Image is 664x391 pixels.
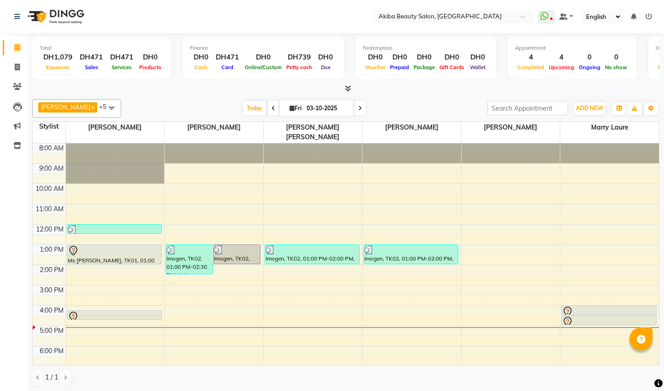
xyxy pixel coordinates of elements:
iframe: chat widget [625,354,655,382]
div: 1:00 PM [38,245,65,255]
div: 4:00 PM [38,306,65,315]
span: [PERSON_NAME] [462,122,560,133]
span: Services [109,64,134,71]
div: 0 [603,52,629,63]
div: DH0 [467,52,489,63]
span: Prepaid [388,64,411,71]
span: Petty cash [284,64,314,71]
div: [PERSON_NAME], TK06, 04:15 PM-04:45 PM, Hair relaxer customer relaxer [67,311,161,320]
span: 1 / 1 [45,373,58,382]
div: 3:00 PM [38,285,65,295]
div: Stylist [33,122,65,131]
div: 10:00 AM [34,184,65,194]
span: [PERSON_NAME] [PERSON_NAME] [264,122,362,143]
div: 2:00 PM [38,265,65,275]
div: DH0 [388,52,411,63]
div: 4 [546,52,576,63]
div: DH0 [363,52,388,63]
a: x [90,103,95,111]
span: Products [137,64,164,71]
span: [PERSON_NAME] [41,103,90,111]
input: Search Appointment [487,101,568,115]
span: Package [411,64,437,71]
span: Card [219,64,236,71]
div: Total [40,44,164,52]
div: [PERSON_NAME], TK03, 04:30 PM-05:00 PM, Wash and blow dry [562,316,656,325]
img: logo [24,4,87,30]
div: DH0 [314,52,337,63]
div: DH471 [107,52,137,63]
div: 5:00 PM [38,326,65,336]
span: Fri [287,105,304,112]
div: DH0 [243,52,284,63]
div: Finance [190,44,337,52]
div: 4 [515,52,546,63]
span: Cash [192,64,210,71]
span: +5 [99,103,113,110]
div: Ms [PERSON_NAME], TK05, 12:00 PM-12:30 PM, Wash and blow dry [67,225,161,233]
div: DH0 [137,52,164,63]
div: Redemption [363,44,489,52]
span: [PERSON_NAME] [362,122,461,133]
span: Upcoming [546,64,576,71]
span: No show [603,64,629,71]
span: Completed [515,64,546,71]
span: Gift Cards [437,64,467,71]
div: [PERSON_NAME], TK03, 04:00 PM-04:30 PM, Single braids removal from [562,306,656,314]
div: Imogen, TK02, 01:00 PM-02:00 PM, Wig wash and style [213,245,260,264]
div: DH471 [76,52,107,63]
div: Appointment [515,44,629,52]
div: DH0 [437,52,467,63]
div: 11:00 AM [34,204,65,214]
span: Ongoing [576,64,603,71]
span: Today [243,101,266,115]
div: Imogen, TK02, 01:00 PM-02:30 PM, Hair Wash,Hair styiling [166,245,213,274]
button: ADD NEW [574,102,605,115]
div: 9:00 AM [37,164,65,173]
span: Due [319,64,333,71]
span: Wallet [468,64,488,71]
div: DH739 [284,52,314,63]
div: Imogen, TK02, 01:00 PM-02:00 PM, Gelish Manicure [364,245,458,264]
div: Ms [PERSON_NAME], TK01, 01:00 PM-02:00 PM, Classic Eyelashes [67,245,161,264]
div: 0 [576,52,603,63]
div: DH0 [190,52,212,63]
span: Online/Custom [243,64,284,71]
div: DH0 [411,52,437,63]
span: Expenses [44,64,72,71]
span: Sales [83,64,101,71]
div: DH1,079 [40,52,76,63]
div: DH471 [212,52,243,63]
span: Voucher [363,64,388,71]
div: 8:00 AM [37,143,65,153]
span: [PERSON_NAME] [165,122,263,133]
span: Marry Laure [560,122,659,133]
span: [PERSON_NAME] [66,122,165,133]
div: 6:00 PM [38,346,65,356]
span: ADD NEW [576,105,603,112]
div: 12:00 PM [34,225,65,234]
div: Imogen, TK02, 01:00 PM-02:00 PM, Gelish Pedicure [265,245,359,264]
input: 2025-10-03 [304,101,350,115]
